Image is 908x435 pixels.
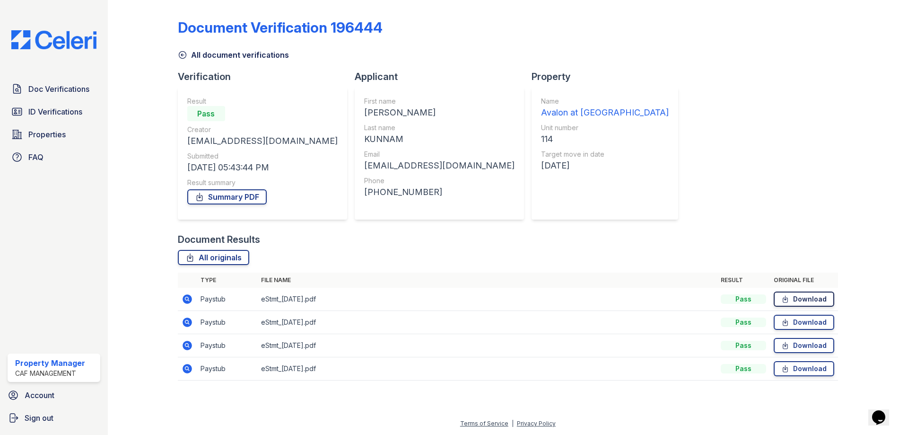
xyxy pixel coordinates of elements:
[178,250,249,265] a: All originals
[541,150,669,159] div: Target move in date
[721,294,766,304] div: Pass
[257,357,717,381] td: eStmt_[DATE].pdf
[721,318,766,327] div: Pass
[257,334,717,357] td: eStmt_[DATE].pdf
[257,288,717,311] td: eStmt_[DATE].pdf
[541,159,669,172] div: [DATE]
[8,80,100,98] a: Doc Verifications
[197,311,257,334] td: Paystub
[187,125,338,134] div: Creator
[460,420,508,427] a: Terms of Service
[197,273,257,288] th: Type
[8,148,100,167] a: FAQ
[364,97,515,106] div: First name
[517,420,556,427] a: Privacy Policy
[8,102,100,121] a: ID Verifications
[364,176,515,186] div: Phone
[197,288,257,311] td: Paystub
[25,390,54,401] span: Account
[717,273,770,288] th: Result
[774,292,834,307] a: Download
[15,357,85,369] div: Property Manager
[187,178,338,187] div: Result summary
[4,386,104,405] a: Account
[28,83,89,95] span: Doc Verifications
[774,338,834,353] a: Download
[4,30,104,49] img: CE_Logo_Blue-a8612792a0a2168367f1c8372b55b34899dd931a85d93a1a3d3e32e68fde9ad4.png
[364,186,515,199] div: [PHONE_NUMBER]
[187,161,338,174] div: [DATE] 05:43:44 PM
[178,70,355,83] div: Verification
[28,106,82,117] span: ID Verifications
[532,70,686,83] div: Property
[770,273,838,288] th: Original file
[868,397,899,426] iframe: chat widget
[721,364,766,373] div: Pass
[512,420,514,427] div: |
[178,19,383,36] div: Document Verification 196444
[28,129,66,140] span: Properties
[541,97,669,106] div: Name
[187,106,225,121] div: Pass
[541,133,669,146] div: 114
[187,151,338,161] div: Submitted
[187,189,267,204] a: Summary PDF
[364,159,515,172] div: [EMAIL_ADDRESS][DOMAIN_NAME]
[364,106,515,119] div: [PERSON_NAME]
[721,341,766,350] div: Pass
[28,151,44,163] span: FAQ
[257,273,717,288] th: File name
[364,150,515,159] div: Email
[774,315,834,330] a: Download
[364,133,515,146] div: KUNNAM
[197,357,257,381] td: Paystub
[355,70,532,83] div: Applicant
[541,97,669,119] a: Name Avalon at [GEOGRAPHIC_DATA]
[187,134,338,148] div: [EMAIL_ADDRESS][DOMAIN_NAME]
[25,412,53,424] span: Sign out
[8,125,100,144] a: Properties
[364,123,515,133] div: Last name
[178,233,260,246] div: Document Results
[187,97,338,106] div: Result
[197,334,257,357] td: Paystub
[774,361,834,376] a: Download
[541,106,669,119] div: Avalon at [GEOGRAPHIC_DATA]
[178,49,289,61] a: All document verifications
[541,123,669,133] div: Unit number
[4,408,104,427] a: Sign out
[257,311,717,334] td: eStmt_[DATE].pdf
[15,369,85,378] div: CAF Management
